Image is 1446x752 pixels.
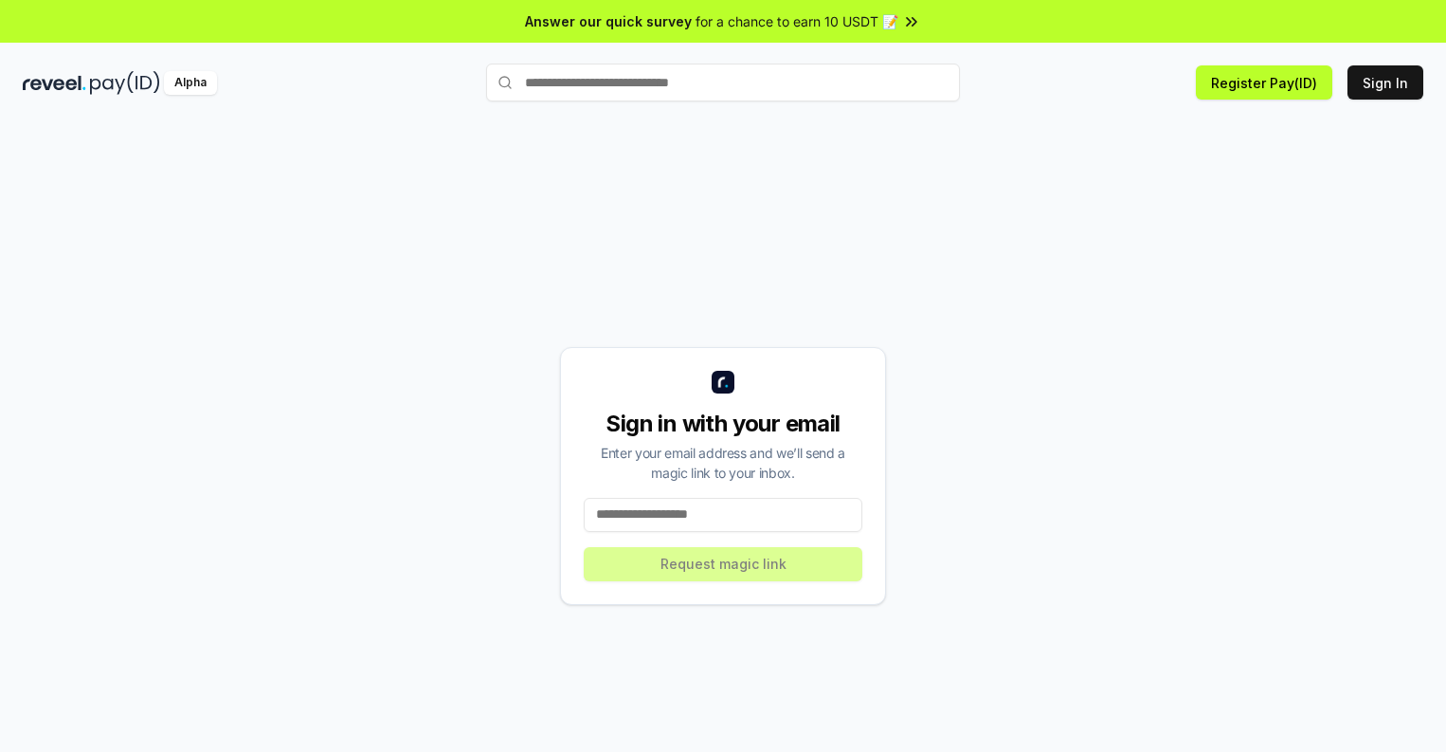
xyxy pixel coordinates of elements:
button: Sign In [1347,65,1423,100]
span: for a chance to earn 10 USDT 📝 [696,11,898,31]
span: Answer our quick survey [525,11,692,31]
div: Alpha [164,71,217,95]
button: Register Pay(ID) [1196,65,1332,100]
img: pay_id [90,71,160,95]
div: Enter your email address and we’ll send a magic link to your inbox. [584,443,862,483]
img: reveel_dark [23,71,86,95]
div: Sign in with your email [584,409,862,439]
img: logo_small [712,371,734,394]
